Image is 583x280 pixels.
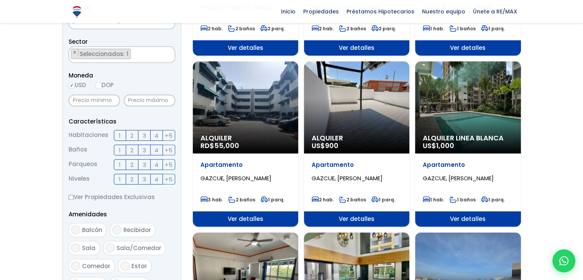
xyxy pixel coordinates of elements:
label: Ver Propiedades Exclusivas [69,192,175,202]
span: 2 baños [228,196,255,203]
input: Ver Propiedades Exclusivas [69,195,74,200]
label: USD [69,80,86,90]
input: DOP [95,82,102,89]
span: Ver detalles [304,211,409,227]
span: Niveles [69,174,90,184]
span: 2 [130,131,133,140]
span: RD$ [200,141,239,150]
span: 1,000 [436,141,454,150]
p: Apartamento [423,161,513,169]
span: Parqueos [69,159,97,170]
span: Inicio [277,6,299,17]
span: US$ [312,141,338,150]
span: 2 [130,175,133,184]
span: Habitaciones [69,130,108,141]
li: GAZCUE [71,49,131,59]
input: Estar [120,261,130,270]
span: Baños [69,145,87,155]
span: 3 hab. [200,196,223,203]
span: 1 [119,145,121,155]
span: 1 hab. [423,25,444,32]
a: Alquiler Linea Blanca US$1,000 Apartamento GAZCUE, [PERSON_NAME] 1 hab. 1 baños 1 parq. Ver detalles [415,61,521,227]
span: 2 parq. [371,25,396,32]
button: Remove all items [166,49,171,56]
span: +5 [165,145,172,155]
img: Logo de REMAX [70,5,84,18]
span: Comedor [82,262,110,270]
span: 1 parq. [481,25,505,32]
span: 1 parq. [481,196,505,203]
p: Amenidades [69,209,175,219]
span: 4 [154,160,158,170]
span: Nuestro equipo [418,6,469,17]
span: 2 parq. [260,25,285,32]
span: 1 baños [450,25,476,32]
span: 1 parq. [261,196,284,203]
input: Sala/Comedor [105,243,115,252]
span: Ver detalles [193,40,298,56]
span: × [73,49,77,56]
span: GAZCUE, [PERSON_NAME] [423,174,494,182]
span: US$ [423,141,454,150]
span: Balcón [82,226,102,234]
span: 3 [143,175,146,184]
label: DOP [95,80,114,90]
input: Sala [71,243,80,252]
span: Seleccionados: 1 [79,50,130,58]
button: Remove item [71,49,79,56]
span: 3 [143,145,146,155]
span: +5 [165,160,172,170]
span: 1 [119,160,121,170]
span: 2 hab. [312,196,334,203]
span: Alquiler [200,134,291,142]
span: 55,000 [214,141,239,150]
span: GAZCUE, [PERSON_NAME] [200,174,271,182]
span: 4 [154,131,158,140]
input: USD [69,82,75,89]
span: 1 parq. [371,196,395,203]
span: 2 hab. [312,25,334,32]
span: Sala/Comedor [117,244,161,252]
span: Alquiler [312,134,402,142]
span: 1 [119,131,121,140]
span: 4 [154,175,158,184]
span: 1 baños [450,196,476,203]
p: Apartamento [312,161,402,169]
span: Préstamos Hipotecarios [343,6,418,17]
span: Ver detalles [193,211,298,227]
input: Balcón [71,225,80,234]
span: Únete a RE/MAX [469,6,521,17]
span: 1 [119,175,121,184]
a: Alquiler RD$55,000 Apartamento GAZCUE, [PERSON_NAME] 3 hab. 2 baños 1 parq. Ver detalles [193,61,298,227]
span: Propiedades [299,6,343,17]
span: Sala [82,244,95,252]
span: × [167,49,171,56]
span: 3 [143,131,146,140]
span: 2 baños [228,25,255,32]
span: Estar [131,262,147,270]
a: Alquiler US$900 Apartamento GAZCUE, [PERSON_NAME] 2 hab. 2 baños 1 parq. Ver detalles [304,61,409,227]
span: Ver detalles [304,40,409,56]
span: 1 hab. [423,196,444,203]
span: Sector [69,38,88,46]
textarea: Search [69,47,73,63]
span: 900 [325,141,338,150]
span: Ver detalles [415,211,521,227]
span: 2 [130,145,133,155]
input: Precio máximo [124,95,175,106]
span: 2 baños [339,25,366,32]
span: Alquiler Linea Blanca [423,134,513,142]
span: 4 [154,145,158,155]
span: +5 [165,131,172,140]
p: Características [69,117,175,126]
span: 2 hab. [200,25,223,32]
span: Ver detalles [415,40,521,56]
span: GAZCUE, [PERSON_NAME] [312,174,383,182]
span: Recibidor [123,226,151,234]
span: Moneda [69,71,175,80]
span: 2 [130,160,133,170]
span: 2 baños [339,196,366,203]
span: +5 [165,175,172,184]
input: Comedor [71,261,80,270]
input: Precio mínimo [69,95,120,106]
